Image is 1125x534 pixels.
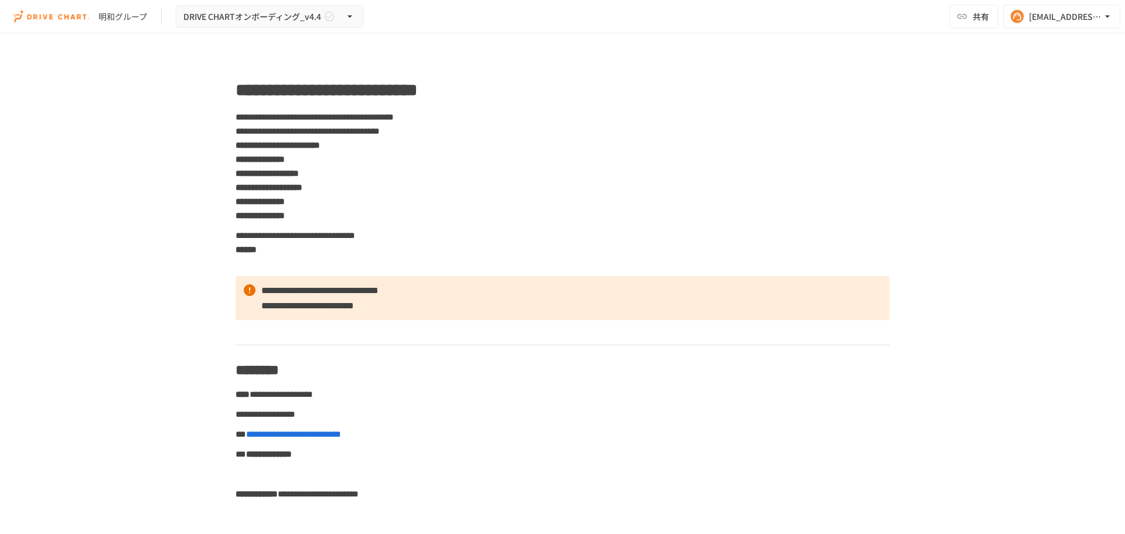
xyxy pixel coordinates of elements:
img: i9VDDS9JuLRLX3JIUyK59LcYp6Y9cayLPHs4hOxMB9W [14,7,89,26]
button: DRIVE CHARTオンボーディング_v4.4 [176,5,363,28]
span: DRIVE CHARTオンボーディング_v4.4 [183,9,321,24]
span: 共有 [973,10,989,23]
button: [EMAIL_ADDRESS][DOMAIN_NAME] [1003,5,1120,28]
div: 明和グループ [98,11,147,23]
button: 共有 [949,5,998,28]
div: [EMAIL_ADDRESS][DOMAIN_NAME] [1029,9,1102,24]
